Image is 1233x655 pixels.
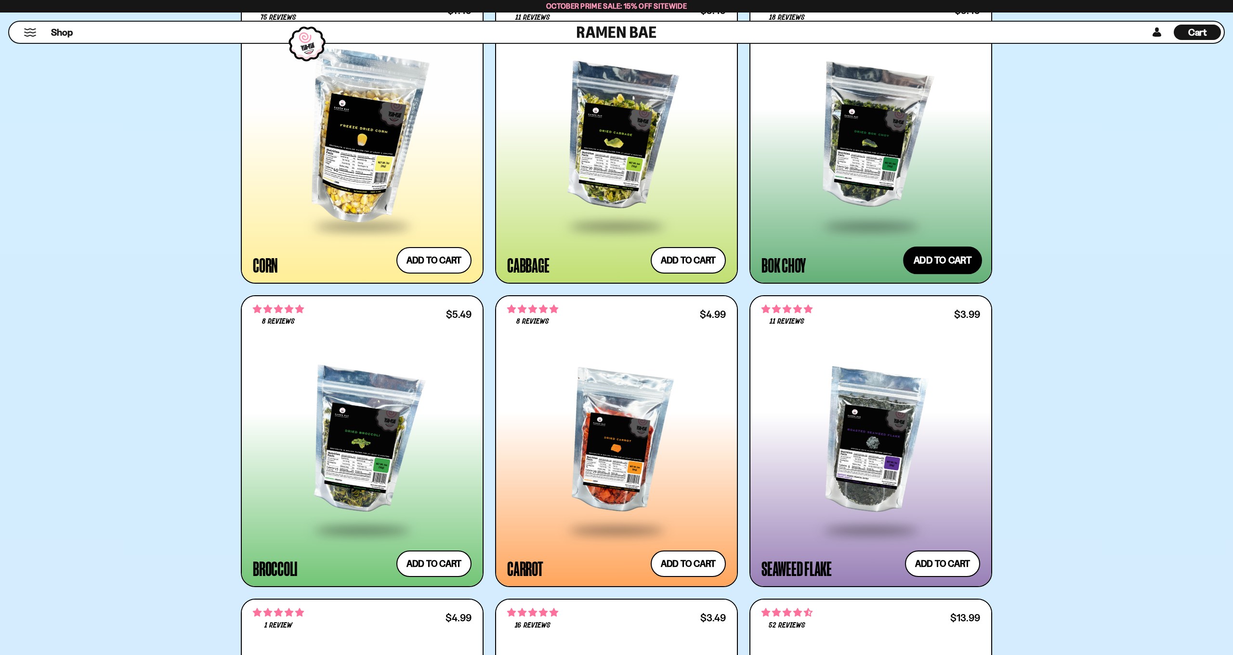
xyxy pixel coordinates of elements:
div: $3.49 [700,613,726,622]
div: Bok Choy [761,256,806,274]
span: 5.00 stars [253,606,304,619]
button: Add to cart [903,247,982,275]
button: Add to cart [651,247,726,274]
button: Add to cart [651,550,726,577]
span: 4.82 stars [761,303,813,315]
a: 4.75 stars 8 reviews $4.99 Carrot Add to cart [495,295,738,588]
div: $3.99 [954,310,980,319]
div: Corn [253,256,278,274]
span: 4.71 stars [761,606,813,619]
button: Add to cart [396,247,472,274]
button: Add to cart [905,550,980,577]
span: October Prime Sale: 15% off Sitewide [546,1,687,11]
button: Add to cart [396,550,472,577]
div: $4.99 [446,613,472,622]
div: $5.49 [446,310,472,319]
div: Broccoli [253,560,298,577]
span: Cart [1188,26,1207,38]
div: $13.99 [950,613,980,622]
a: 4.82 stars 11 reviews $3.99 Seaweed Flake Add to cart [749,295,992,588]
div: Cabbage [507,256,549,274]
span: Shop [51,26,73,39]
span: 16 reviews [515,622,550,629]
div: $4.99 [700,310,726,319]
span: 52 reviews [769,622,805,629]
span: 8 reviews [516,318,549,326]
div: Carrot [507,560,543,577]
span: 8 reviews [262,318,295,326]
a: 4.75 stars 8 reviews $5.49 Broccoli Add to cart [241,295,484,588]
span: 4.75 stars [253,303,304,315]
span: 11 reviews [770,318,804,326]
div: Cart [1174,22,1221,43]
div: Seaweed Flake [761,560,832,577]
a: Shop [51,25,73,40]
button: Mobile Menu Trigger [24,28,37,37]
span: 1 review [264,622,292,629]
span: 4.88 stars [507,606,558,619]
span: 4.75 stars [507,303,558,315]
